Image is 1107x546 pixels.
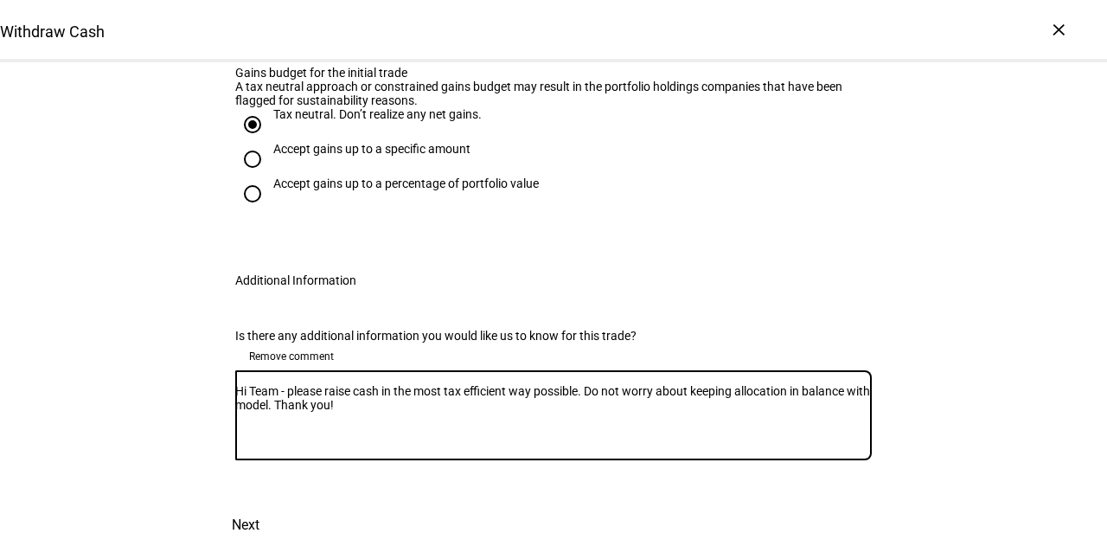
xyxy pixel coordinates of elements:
[235,80,872,107] div: A tax neutral approach or constrained gains budget may result in the portfolio holdings companies...
[235,273,356,287] div: Additional Information
[235,66,872,80] div: Gains budget for the initial trade
[249,343,334,370] span: Remove comment
[208,504,284,546] button: Next
[1045,16,1072,43] div: ×
[235,329,872,343] div: Is there any additional information you would like us to know for this trade?
[273,177,539,190] div: Accept gains up to a percentage of portfolio value
[235,343,348,370] button: Remove comment
[273,142,470,156] div: Accept gains up to a specific amount
[273,107,482,121] div: Tax neutral. Don’t realize any net gains.
[232,504,259,546] span: Next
